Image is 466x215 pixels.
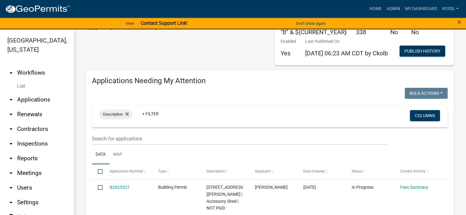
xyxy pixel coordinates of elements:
[249,164,297,179] datatable-header-cell: Applicant
[7,184,15,191] i: arrow_drop_down
[439,3,461,15] a: RossL
[400,169,426,173] span: Current Activity
[384,3,402,15] a: Admin
[352,185,373,190] span: In Progress
[255,169,271,173] span: Applicant
[410,110,440,121] button: Columns
[7,69,15,76] i: arrow_drop_up
[7,169,15,177] i: arrow_drop_down
[123,18,137,28] a: View
[158,185,187,190] span: Building Permit
[255,185,288,190] span: Travis Greenfield
[411,28,428,36] h5: No
[92,145,109,165] a: Data
[110,185,130,190] a: B2025337
[103,112,123,117] span: Description
[400,185,428,190] a: Fees Summary
[7,155,15,162] i: arrow_drop_down
[158,169,166,173] span: Type
[457,18,461,26] button: Close
[367,3,384,15] a: Home
[110,169,143,173] span: Application Number
[297,164,346,179] datatable-header-cell: Date Created
[137,108,164,119] a: + Filter
[356,28,381,36] h5: 338
[305,50,388,57] span: [DATE] 06:23 AM CDT by Ckolb
[7,199,15,206] i: arrow_drop_down
[201,164,249,179] datatable-header-cell: Description
[400,49,445,54] wm-modal-confirm: Workflow Publish History
[152,164,200,179] datatable-header-cell: Type
[206,169,225,173] span: Description
[92,132,387,145] input: Search for applications
[390,28,402,36] h5: No
[7,140,15,147] i: arrow_drop_down
[7,96,15,103] i: arrow_drop_down
[457,18,461,26] span: ×
[305,38,388,45] p: Last Published On
[92,164,104,179] datatable-header-cell: Select
[394,164,443,179] datatable-header-cell: Current Activity
[140,20,187,26] strong: Contact Support Link!
[92,76,448,85] h4: Applications Needing My Attention
[7,111,15,118] i: arrow_drop_down
[109,145,126,165] a: Map
[281,28,347,36] h5: "B” & ${CURRENT_YEAR}
[104,164,152,179] datatable-header-cell: Application Number
[206,185,243,210] span: 61243 170TH ST | 100310010 | GREENFIELD,TRAVIS | Accessory Shed | NOT PAID
[303,185,316,190] span: 09/16/2025
[346,164,394,179] datatable-header-cell: Status
[303,169,325,173] span: Date Created
[400,46,445,57] button: Publish History
[281,38,296,45] p: Enabled
[281,50,296,57] h5: Yes
[402,3,439,15] a: My Dashboard
[352,169,362,173] span: Status
[294,18,328,28] button: Don't show again
[405,88,448,99] button: Bulk Actions
[7,125,15,133] i: arrow_drop_down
